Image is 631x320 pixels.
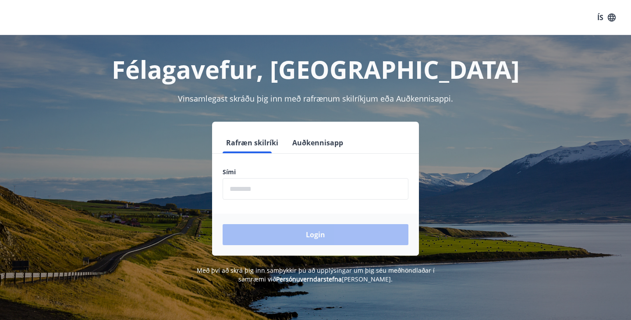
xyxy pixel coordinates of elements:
[276,275,342,283] a: Persónuverndarstefna
[223,168,408,176] label: Sími
[223,132,282,153] button: Rafræn skilríki
[197,266,435,283] span: Með því að skrá þig inn samþykkir þú að upplýsingar um þig séu meðhöndlaðar í samræmi við [PERSON...
[11,53,620,86] h1: Félagavefur, [GEOGRAPHIC_DATA]
[178,93,453,104] span: Vinsamlegast skráðu þig inn með rafrænum skilríkjum eða Auðkennisappi.
[289,132,347,153] button: Auðkennisapp
[592,10,620,25] button: ÍS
